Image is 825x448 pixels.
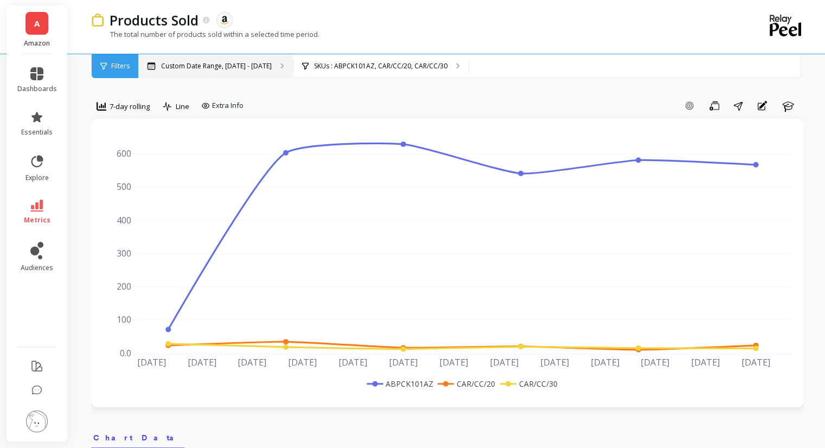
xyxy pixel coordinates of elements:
[91,29,319,39] p: The total number of products sold within a selected time period.
[161,62,272,71] p: Custom Date Range, [DATE] - [DATE]
[34,17,40,30] span: A
[110,101,150,112] span: 7-day rolling
[26,411,48,432] img: profile picture
[21,264,53,272] span: audiences
[176,101,189,112] span: Line
[212,100,244,111] span: Extra Info
[21,128,53,137] span: essentials
[111,62,130,71] span: Filters
[24,216,50,225] span: metrics
[93,432,182,443] span: Chart Data
[220,15,229,25] img: api.amazon.svg
[314,62,447,71] p: SKUs : ABPCK101AZ, CAR/CC/20, CAR/CC/30
[17,39,57,48] p: Amazon
[17,85,57,93] span: dashboards
[25,174,49,182] span: explore
[110,11,199,29] p: Products Sold
[91,14,104,27] img: header icon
